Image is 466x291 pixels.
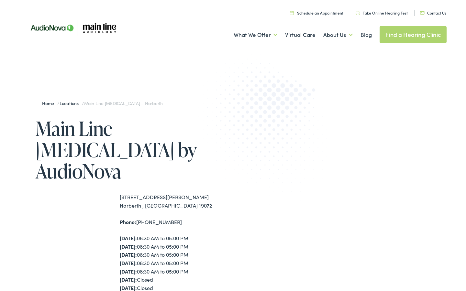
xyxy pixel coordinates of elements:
[120,259,137,266] strong: [DATE]:
[84,100,163,106] span: Main Line [MEDICAL_DATA] – Narberth
[356,11,360,15] img: utility icon
[120,234,137,242] strong: [DATE]:
[120,218,136,225] strong: Phone:
[42,100,163,106] span: / /
[361,23,372,47] a: Blog
[290,11,294,15] img: utility icon
[285,23,316,47] a: Virtual Care
[420,10,446,16] a: Contact Us
[120,193,233,210] div: [STREET_ADDRESS][PERSON_NAME] Narberth , [GEOGRAPHIC_DATA] 19072
[120,276,137,283] strong: [DATE]:
[42,100,57,106] a: Home
[60,100,82,106] a: Locations
[420,11,425,15] img: utility icon
[120,268,137,275] strong: [DATE]:
[120,243,137,250] strong: [DATE]:
[380,26,447,43] a: Find a Hearing Clinic
[36,118,233,182] h1: Main Line [MEDICAL_DATA] by AudioNova
[356,10,408,16] a: Take Online Hearing Test
[234,23,277,47] a: What We Offer
[120,218,233,226] div: [PHONE_NUMBER]
[120,251,137,258] strong: [DATE]:
[290,10,343,16] a: Schedule an Appointment
[323,23,353,47] a: About Us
